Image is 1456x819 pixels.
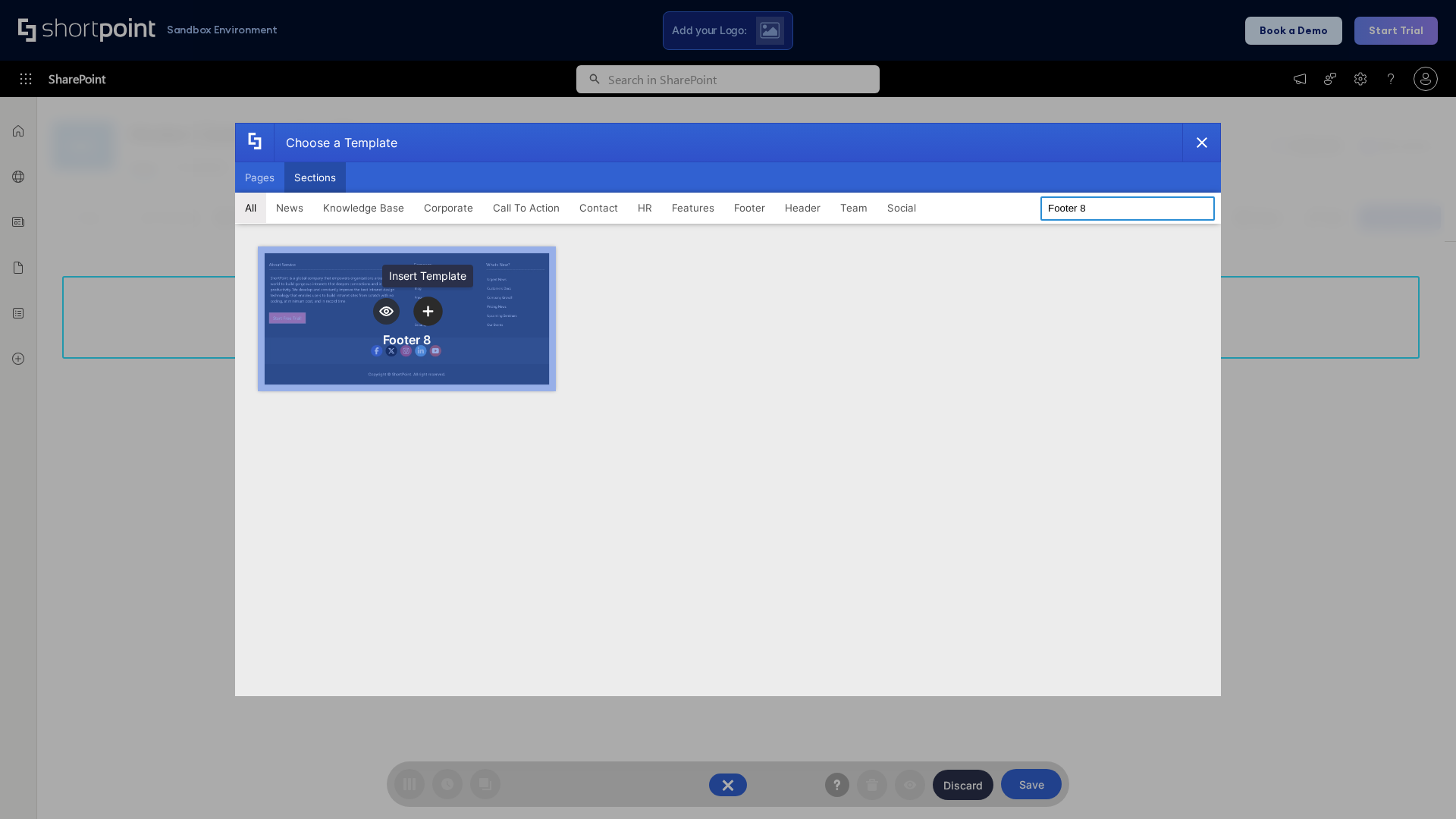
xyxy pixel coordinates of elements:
[724,193,775,223] button: Footer
[235,162,284,193] button: Pages
[1380,746,1456,819] iframe: Chat Widget
[775,193,830,223] button: Header
[662,193,724,223] button: Features
[313,193,414,223] button: Knowledge Base
[414,193,483,223] button: Corporate
[266,193,313,223] button: News
[284,162,346,193] button: Sections
[235,193,266,223] button: All
[483,193,570,223] button: Call To Action
[628,193,662,223] button: HR
[383,332,431,347] div: Footer 8
[830,193,877,223] button: Team
[877,193,926,223] button: Social
[235,123,1221,696] div: template selector
[1040,196,1215,221] input: Search
[570,193,628,223] button: Contact
[274,124,397,162] div: Choose a Template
